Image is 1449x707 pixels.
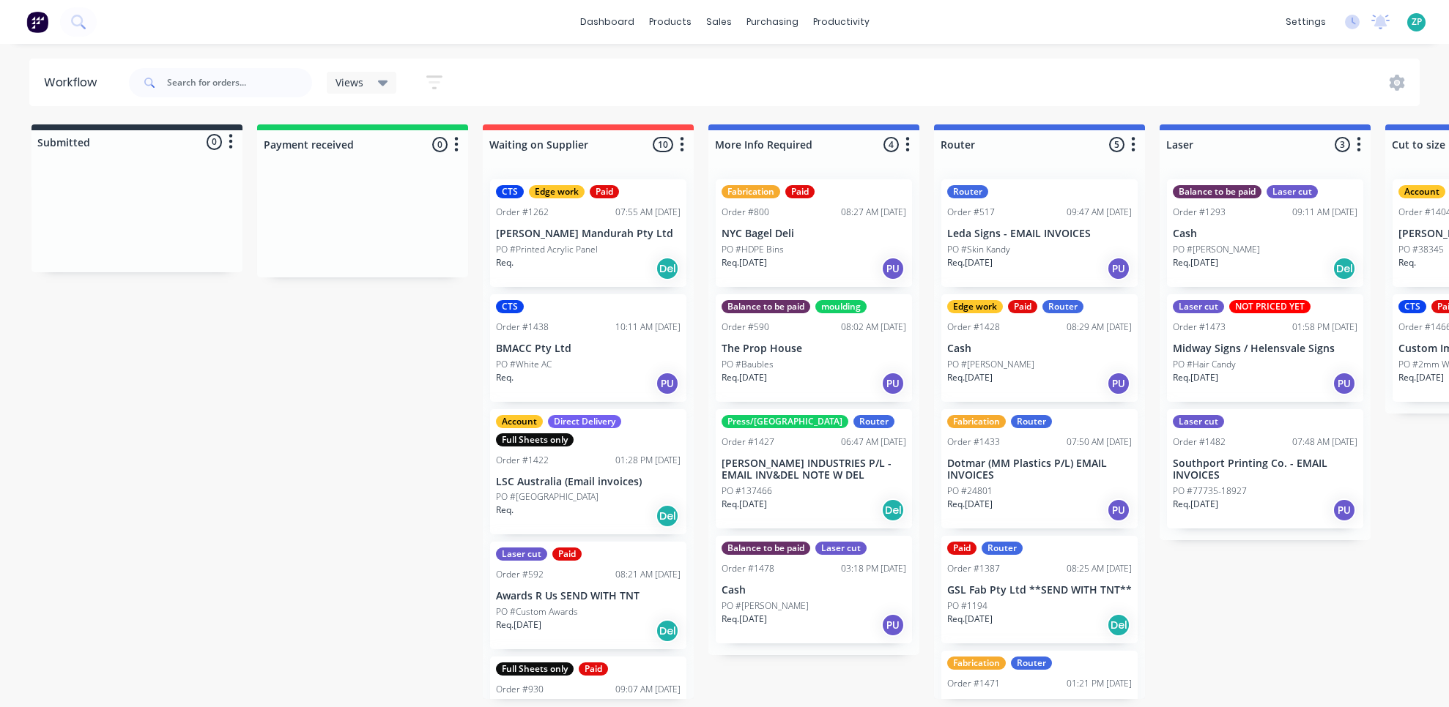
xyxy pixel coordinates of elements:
p: Leda Signs - EMAIL INVOICES [947,228,1132,240]
p: Req. [1398,256,1416,269]
div: Del [656,257,679,280]
div: Order #590 [722,321,769,334]
div: 10:11 AM [DATE] [615,321,681,334]
p: Cash [947,343,1132,355]
div: Fabrication [722,185,780,198]
div: Order #930 [496,683,544,696]
div: products [642,11,699,33]
p: [PERSON_NAME] INDUSTRIES P/L - EMAIL INV&DEL NOTE W DEL [722,457,906,482]
div: Order #1478 [722,562,774,575]
div: Order #517 [947,206,995,219]
p: Midway Signs / Helensvale Signs [1173,343,1357,355]
div: Full Sheets only [496,433,574,446]
p: NYC Bagel Deli [722,228,906,240]
div: Laser cutNOT PRICED YETOrder #147301:58 PM [DATE]Midway Signs / Helensvale SignsPO #Hair CandyReq... [1167,294,1363,402]
a: dashboard [573,11,642,33]
div: Order #1473 [1173,321,1226,334]
div: Laser cut [496,547,547,561]
div: Edge work [529,185,585,198]
div: Order #800 [722,206,769,219]
div: PU [881,257,905,280]
div: Laser cut [1173,300,1224,313]
div: FabricationRouterOrder #143307:50 AM [DATE]Dotmar (MM Plastics P/L) EMAIL INVOICESPO #24801Req.[D... [941,409,1138,529]
p: BMACC Pty Ltd [496,343,681,355]
p: Req. [DATE] [947,371,993,384]
div: 08:27 AM [DATE] [841,206,906,219]
div: 03:18 PM [DATE] [841,562,906,575]
div: Order #1422 [496,454,549,467]
div: PU [1107,372,1130,395]
p: PO #[PERSON_NAME] [1173,243,1260,256]
p: Cash [722,584,906,596]
div: RouterOrder #51709:47 AM [DATE]Leda Signs - EMAIL INVOICESPO #Skin KandyReq.[DATE]PU [941,179,1138,287]
div: Direct Delivery [548,415,621,428]
p: Req. [DATE] [722,256,767,269]
div: Del [1333,257,1356,280]
div: Workflow [44,74,104,91]
div: Router [1042,300,1083,313]
p: PO #77735-18927 [1173,485,1247,498]
div: Order #1262 [496,206,549,219]
div: CTS [1398,300,1426,313]
div: 09:47 AM [DATE] [1067,206,1132,219]
p: [PERSON_NAME] Mandurah Pty Ltd [496,228,681,240]
div: Router [982,542,1023,555]
div: 09:11 AM [DATE] [1292,206,1357,219]
div: 09:07 AM [DATE] [615,683,681,696]
div: Laser cutPaidOrder #59208:21 AM [DATE]Awards R Us SEND WITH TNTPO #Custom AwardsReq.[DATE]Del [490,542,686,649]
p: Req. [DATE] [947,613,993,626]
p: PO #Baubles [722,358,774,371]
p: PO #Hair Candy [1173,358,1236,371]
p: Req. [DATE] [722,498,767,511]
div: 08:02 AM [DATE] [841,321,906,334]
div: NOT PRICED YET [1229,300,1311,313]
div: Order #1428 [947,321,1000,334]
p: The Prop House [722,343,906,355]
p: Req. [496,504,514,517]
p: PO #Printed Acrylic Panel [496,243,598,256]
div: Laser cutOrder #148207:48 AM [DATE]Southport Printing Co. - EMAIL INVOICESPO #77735-18927Req.[DAT... [1167,409,1363,529]
p: Req. [DATE] [1398,371,1444,384]
img: Factory [26,11,48,33]
div: Account [496,415,543,428]
div: Router [853,415,894,428]
p: PO #38345 [1398,243,1444,256]
div: Paid [1008,300,1037,313]
div: Order #1482 [1173,435,1226,449]
div: Laser cut [815,542,867,555]
div: productivity [806,11,877,33]
p: Awards R Us SEND WITH TNT [496,590,681,602]
p: PO #[PERSON_NAME] [722,599,809,613]
p: Southport Printing Co. - EMAIL INVOICES [1173,457,1357,482]
div: Order #592 [496,568,544,581]
p: PO #24801 [947,485,993,498]
div: Balance to be paid [722,300,810,313]
div: Paid [785,185,815,198]
p: Req. [DATE] [496,618,541,632]
div: Paid [947,542,976,555]
div: PU [656,372,679,395]
div: settings [1278,11,1333,33]
div: PU [1333,372,1356,395]
div: PU [1333,498,1356,522]
div: Router [947,185,988,198]
p: PO #[PERSON_NAME] [947,358,1034,371]
div: Router [1011,415,1052,428]
div: CTSEdge workPaidOrder #126207:55 AM [DATE][PERSON_NAME] Mandurah Pty LtdPO #Printed Acrylic Panel... [490,179,686,287]
div: Del [1107,613,1130,637]
div: Order #1293 [1173,206,1226,219]
div: Full Sheets only [496,662,574,676]
div: Balance to be paidLaser cutOrder #129309:11 AM [DATE]CashPO #[PERSON_NAME]Req.[DATE]Del [1167,179,1363,287]
div: Balance to be paid [722,542,810,555]
div: Order #1387 [947,562,1000,575]
div: CTS [496,300,524,313]
div: 06:47 AM [DATE] [841,435,906,449]
p: PO #1194 [947,599,987,613]
div: Order #1427 [722,435,774,449]
div: AccountDirect DeliveryFull Sheets onlyOrder #142201:28 PM [DATE]LSC Australia (Email invoices)PO ... [490,409,686,535]
div: 08:21 AM [DATE] [615,568,681,581]
div: Fabrication [947,415,1006,428]
div: 01:28 PM [DATE] [615,454,681,467]
p: Cash [1173,228,1357,240]
div: FabricationPaidOrder #80008:27 AM [DATE]NYC Bagel DeliPO #HDPE BinsReq.[DATE]PU [716,179,912,287]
